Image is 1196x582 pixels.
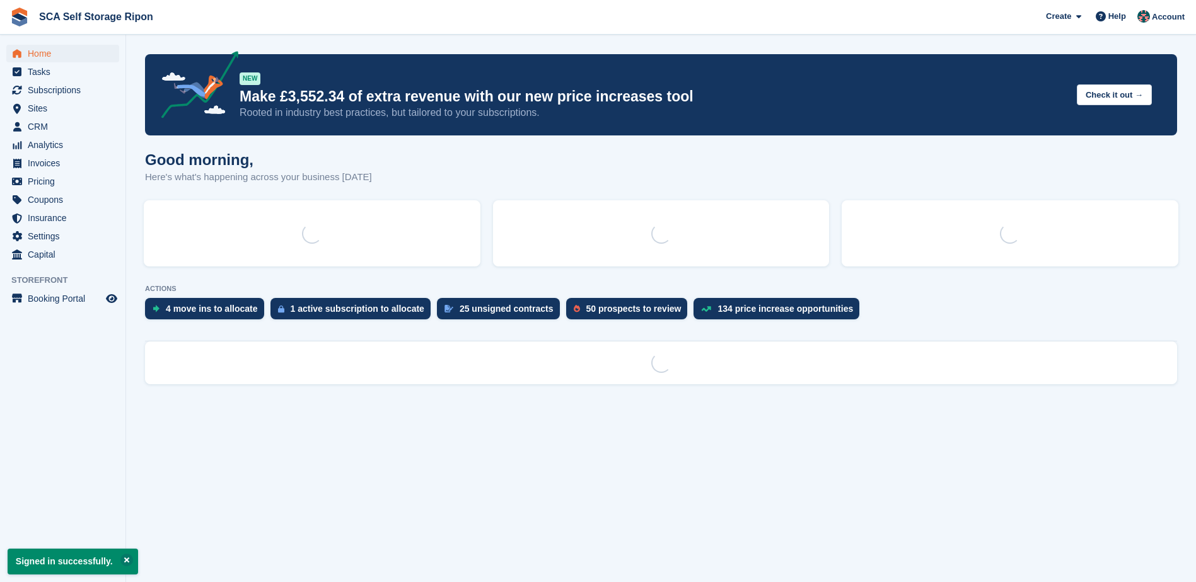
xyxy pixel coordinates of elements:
[1046,10,1071,23] span: Create
[28,191,103,208] span: Coupons
[240,88,1067,106] p: Make £3,552.34 of extra revenue with our new price increases tool
[240,106,1067,120] p: Rooted in industry best practices, but tailored to your subscriptions.
[6,63,119,81] a: menu
[1077,84,1152,105] button: Check it out →
[104,291,119,306] a: Preview store
[6,81,119,99] a: menu
[6,246,119,263] a: menu
[145,298,270,326] a: 4 move ins to allocate
[717,304,853,314] div: 134 price increase opportunities
[270,298,437,326] a: 1 active subscription to allocate
[145,151,372,168] h1: Good morning,
[28,290,103,307] span: Booking Portal
[28,45,103,62] span: Home
[566,298,694,326] a: 50 prospects to review
[240,72,260,85] div: NEW
[28,136,103,154] span: Analytics
[10,8,29,26] img: stora-icon-8386f47178a22dfd0bd8f6a31ec36ba5ce8667c1dd55bd0f319d3a0aa187defe.svg
[6,209,119,227] a: menu
[6,154,119,172] a: menu
[6,45,119,62] a: menu
[166,304,258,314] div: 4 move ins to allocate
[291,304,424,314] div: 1 active subscription to allocate
[145,285,1177,293] p: ACTIONS
[6,118,119,135] a: menu
[1152,11,1185,23] span: Account
[701,306,711,312] img: price_increase_opportunities-93ffe204e8149a01c8c9dc8f82e8f89637d9d84a8eef4429ea346261dce0b2c0.svg
[6,227,119,245] a: menu
[28,246,103,263] span: Capital
[145,170,372,185] p: Here's what's happening across your business [DATE]
[28,63,103,81] span: Tasks
[28,118,103,135] span: CRM
[278,305,284,313] img: active_subscription_to_allocate_icon-d502201f5373d7db506a760aba3b589e785aa758c864c3986d89f69b8ff3...
[444,305,453,312] img: contract_signature_icon-13c848040528278c33f63329250d36e43548de30e8caae1d1a13099fd9432cc5.svg
[6,191,119,208] a: menu
[6,136,119,154] a: menu
[574,305,580,312] img: prospect-51fa495bee0391a8d652442698ab0144808aea92771e9ea1ae160a38d050c398.svg
[28,209,103,227] span: Insurance
[28,100,103,117] span: Sites
[28,173,103,190] span: Pricing
[6,173,119,190] a: menu
[153,305,160,312] img: move_ins_to_allocate_icon-fdf77a2bb77ea45bf5b3d319d69a93e2d87916cf1d5bf7949dd705db3b84f3ca.svg
[28,154,103,172] span: Invoices
[34,6,158,27] a: SCA Self Storage Ripon
[8,549,138,574] p: Signed in successfully.
[1108,10,1126,23] span: Help
[151,51,239,123] img: price-adjustments-announcement-icon-8257ccfd72463d97f412b2fc003d46551f7dbcb40ab6d574587a9cd5c0d94...
[6,290,119,307] a: menu
[6,100,119,117] a: menu
[586,304,682,314] div: 50 prospects to review
[694,298,866,326] a: 134 price increase opportunities
[28,227,103,245] span: Settings
[11,274,125,287] span: Storefront
[460,304,554,314] div: 25 unsigned contracts
[28,81,103,99] span: Subscriptions
[437,298,566,326] a: 25 unsigned contracts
